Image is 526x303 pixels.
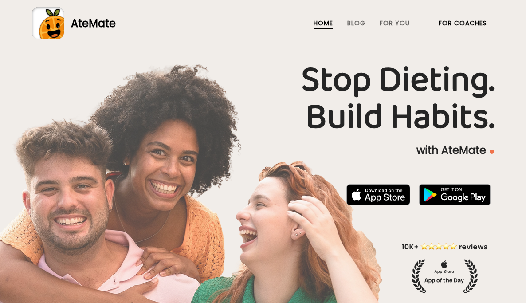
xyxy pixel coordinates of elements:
[64,16,116,31] div: AteMate
[32,143,494,157] p: with AteMate
[32,7,494,39] a: AteMate
[395,241,494,293] img: home-hero-appoftheday.png
[32,62,494,136] h1: Stop Dieting. Build Habits.
[347,20,365,27] a: Blog
[439,20,487,27] a: For Coaches
[314,20,333,27] a: Home
[346,184,410,205] img: badge-download-apple.svg
[419,184,491,205] img: badge-download-google.png
[380,20,410,27] a: For You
